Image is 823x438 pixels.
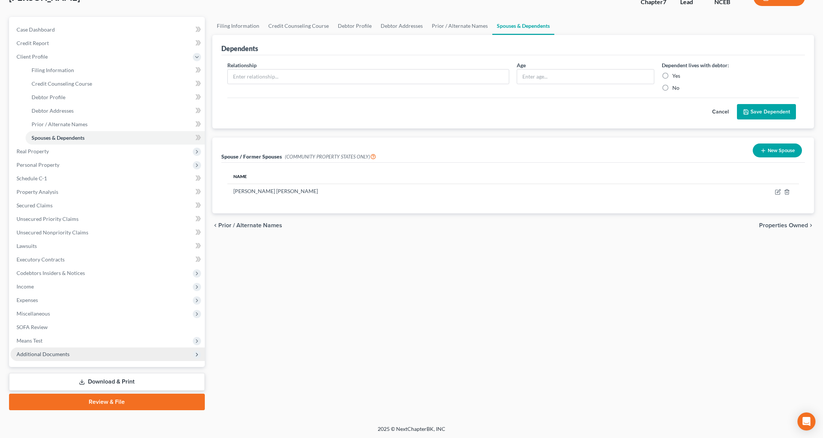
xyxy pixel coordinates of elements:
span: Spouses & Dependents [32,134,85,141]
span: Relationship [227,62,257,68]
a: Credit Counseling Course [264,17,333,35]
span: Client Profile [17,53,48,60]
a: Credit Counseling Course [26,77,205,91]
a: Spouses & Dependents [492,17,554,35]
label: Dependent lives with debtor: [662,61,729,69]
input: Enter relationship... [228,69,509,84]
td: [PERSON_NAME] [PERSON_NAME] [227,184,663,198]
span: (COMMUNITY PROPERTY STATES ONLY) [285,154,376,160]
a: Secured Claims [11,199,205,212]
span: Debtor Addresses [32,107,74,114]
th: Name [227,169,663,184]
span: Miscellaneous [17,310,50,317]
a: Review & File [9,394,205,410]
span: Prior / Alternate Names [32,121,88,127]
span: Filing Information [32,67,74,73]
i: chevron_right [808,222,814,228]
a: SOFA Review [11,320,205,334]
a: Debtor Addresses [376,17,427,35]
label: No [672,84,679,92]
span: Properties Owned [759,222,808,228]
a: Debtor Addresses [26,104,205,118]
span: Executory Contracts [17,256,65,263]
button: Save Dependent [737,104,796,120]
label: Yes [672,72,680,80]
a: Prior / Alternate Names [26,118,205,131]
span: Secured Claims [17,202,53,208]
a: Debtor Profile [26,91,205,104]
span: Credit Counseling Course [32,80,92,87]
span: Means Test [17,337,42,344]
span: Case Dashboard [17,26,55,33]
span: Lawsuits [17,243,37,249]
button: Properties Owned chevron_right [759,222,814,228]
span: Credit Report [17,40,49,46]
span: Expenses [17,297,38,303]
input: Enter age... [517,69,654,84]
span: Personal Property [17,162,59,168]
a: Executory Contracts [11,253,205,266]
span: Unsecured Priority Claims [17,216,79,222]
label: Age [517,61,526,69]
a: Filing Information [26,63,205,77]
span: Property Analysis [17,189,58,195]
span: Debtor Profile [32,94,65,100]
a: Prior / Alternate Names [427,17,492,35]
a: Credit Report [11,36,205,50]
a: Case Dashboard [11,23,205,36]
a: Lawsuits [11,239,205,253]
span: Additional Documents [17,351,70,357]
span: Income [17,283,34,290]
span: Spouse / Former Spouses [221,153,282,160]
span: Prior / Alternate Names [218,222,282,228]
a: Debtor Profile [333,17,376,35]
i: chevron_left [212,222,218,228]
a: Download & Print [9,373,205,391]
a: Spouses & Dependents [26,131,205,145]
a: Unsecured Nonpriority Claims [11,226,205,239]
button: chevron_left Prior / Alternate Names [212,222,282,228]
span: Codebtors Insiders & Notices [17,270,85,276]
button: New Spouse [753,143,802,157]
a: Property Analysis [11,185,205,199]
span: Real Property [17,148,49,154]
div: Open Intercom Messenger [797,412,815,430]
a: Unsecured Priority Claims [11,212,205,226]
span: Schedule C-1 [17,175,47,181]
button: Cancel [704,104,737,119]
a: Filing Information [212,17,264,35]
span: Unsecured Nonpriority Claims [17,229,88,236]
span: SOFA Review [17,324,48,330]
a: Schedule C-1 [11,172,205,185]
div: Dependents [221,44,258,53]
